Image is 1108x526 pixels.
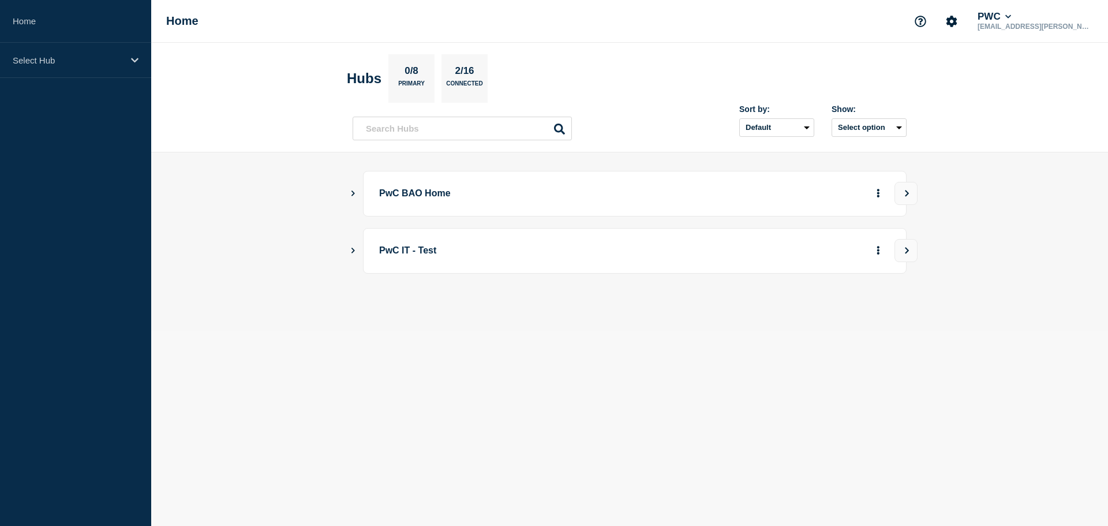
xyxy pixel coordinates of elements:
[871,240,886,262] button: More actions
[908,9,933,33] button: Support
[871,183,886,204] button: More actions
[739,118,814,137] select: Sort by
[379,240,698,262] p: PwC IT - Test
[400,65,423,80] p: 0/8
[894,182,918,205] button: View
[975,11,1013,23] button: PWC
[832,118,907,137] button: Select option
[398,80,425,92] p: Primary
[379,183,698,204] p: PwC BAO Home
[353,117,572,140] input: Search Hubs
[939,9,964,33] button: Account settings
[975,23,1095,31] p: [EMAIL_ADDRESS][PERSON_NAME][DOMAIN_NAME]
[350,247,356,255] button: Show Connected Hubs
[13,55,123,65] p: Select Hub
[894,239,918,262] button: View
[347,70,381,87] h2: Hubs
[739,105,814,114] div: Sort by:
[350,189,356,198] button: Show Connected Hubs
[166,14,199,28] h1: Home
[446,80,482,92] p: Connected
[451,65,478,80] p: 2/16
[832,105,907,114] div: Show:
